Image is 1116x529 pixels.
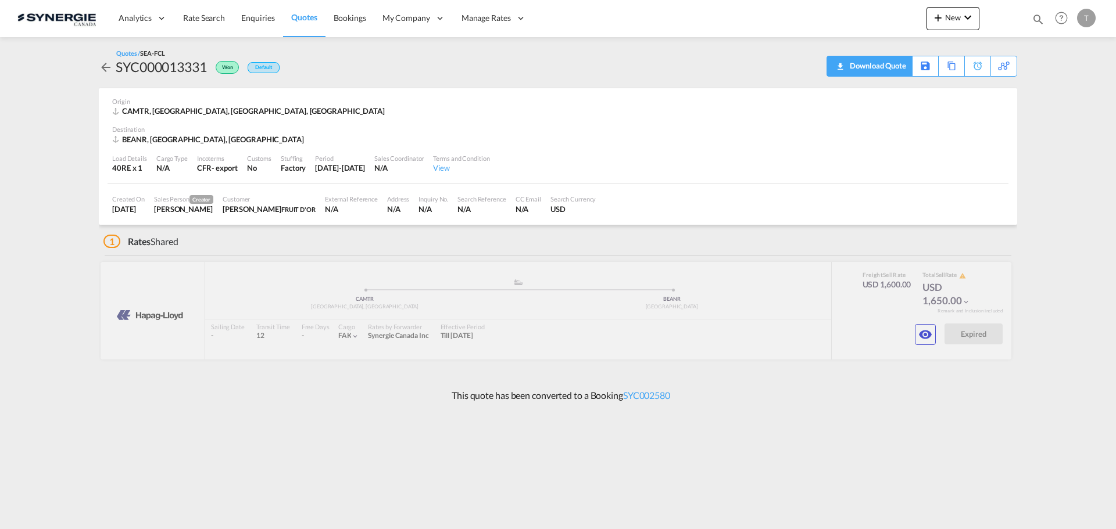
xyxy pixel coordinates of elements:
div: Factory Stuffing [281,163,306,173]
div: Customs [247,154,271,163]
div: Destination [112,125,1004,134]
div: Cargo Type [156,154,188,163]
div: N/A [374,163,424,173]
span: Creator [189,195,213,204]
span: Won [222,64,236,75]
div: 17 Jul 2025 [112,204,145,214]
div: CC Email [516,195,541,203]
div: VLADIMIR TROFYMOV [223,204,316,214]
div: Load Details [112,154,147,163]
md-icon: icon-magnify [1032,13,1045,26]
div: Download Quote [847,56,906,75]
div: 40RE x 1 [112,163,147,173]
div: icon-magnify [1032,13,1045,30]
span: Enquiries [241,13,275,23]
div: CAMTR, Montreal, QC, Americas [112,106,388,116]
div: N/A [387,204,409,214]
div: N/A [325,204,378,214]
div: Period [315,154,365,163]
img: 1f56c880d42311ef80fc7dca854c8e59.png [17,5,96,31]
md-icon: icon-chevron-down [961,10,975,24]
div: Incoterms [197,154,238,163]
span: Manage Rates [462,12,511,24]
div: - export [212,163,238,173]
md-icon: icon-arrow-left [99,60,113,74]
div: Customer [223,195,316,203]
span: 1 [103,235,120,248]
div: icon-arrow-left [99,57,116,76]
div: T [1077,9,1096,27]
div: Quote PDF is not available at this time [833,56,906,75]
div: SYC000013331 [116,57,207,76]
div: BEANR, Antwerp, Asia Pacific [112,134,307,145]
div: N/A [419,204,448,214]
div: Origin [112,97,1004,106]
div: Sales Coordinator [374,154,424,163]
span: Analytics [119,12,152,24]
div: Created On [112,195,145,203]
div: Address [387,195,409,203]
button: icon-plus 400-fgNewicon-chevron-down [927,7,979,30]
div: Won [207,57,242,76]
div: USD [550,204,596,214]
div: Quotes /SEA-FCL [116,49,165,57]
span: Rates [128,236,151,247]
span: Rate Search [183,13,225,23]
span: SEA-FCL [140,49,164,57]
p: This quote has been converted to a Booking [446,389,670,402]
span: FRUIT D'OR [281,206,316,213]
button: icon-eye [915,324,936,345]
span: Help [1051,8,1071,28]
div: Help [1051,8,1077,29]
div: Search Currency [550,195,596,203]
div: Stuffing [281,154,306,163]
a: SYC002580 [623,390,670,401]
md-icon: icon-download [833,58,847,67]
div: No [247,163,271,173]
div: N/A [516,204,541,214]
div: N/A [156,163,188,173]
div: Terms and Condition [433,154,489,163]
div: Shared [103,235,178,248]
md-icon: icon-plus 400-fg [931,10,945,24]
span: New [931,13,975,22]
div: Pablo Gomez Saldarriaga [154,204,213,214]
span: Bookings [334,13,366,23]
div: Download Quote [833,56,906,75]
div: N/A [457,204,506,214]
div: Search Reference [457,195,506,203]
span: My Company [382,12,430,24]
div: Save As Template [913,56,938,76]
div: Sales Person [154,195,213,204]
div: Default [248,62,280,73]
span: Quotes [291,12,317,22]
div: Inquiry No. [419,195,448,203]
div: External Reference [325,195,378,203]
span: CAMTR, [GEOGRAPHIC_DATA], [GEOGRAPHIC_DATA], [GEOGRAPHIC_DATA] [122,106,385,116]
div: 30 Sep 2025 [315,163,365,173]
md-icon: icon-eye [918,328,932,341]
div: CFR [197,163,212,173]
div: View [433,163,489,173]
